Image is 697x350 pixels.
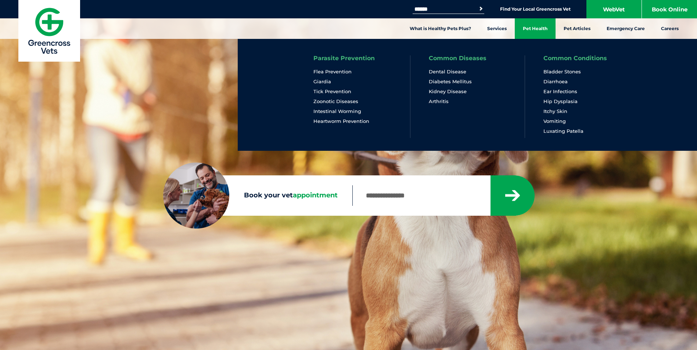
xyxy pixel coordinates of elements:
[293,191,338,199] span: appointment
[313,55,375,61] a: Parasite Prevention
[402,18,479,39] a: What is Healthy Pets Plus?
[429,79,472,85] a: Diabetes Mellitus
[599,18,653,39] a: Emergency Care
[543,69,581,75] a: Bladder Stones
[543,128,583,134] a: Luxating Patella
[543,55,607,61] a: Common Conditions
[313,108,361,114] a: Intestinal Worming
[313,118,369,124] a: Heartworm Prevention
[313,69,352,75] a: Flea Prevention
[313,79,331,85] a: Giardia
[543,108,567,114] a: Itchy Skin
[543,118,566,124] a: Vomiting
[163,190,352,201] label: Book your vet
[429,69,466,75] a: Dental Disease
[313,98,358,105] a: Zoonotic Diseases
[500,6,571,12] a: Find Your Local Greencross Vet
[313,88,351,95] a: Tick Prevention
[653,18,687,39] a: Careers
[543,79,568,85] a: Diarrhoea
[477,5,485,12] button: Search
[543,98,578,105] a: Hip Dysplasia
[429,55,486,61] a: Common Diseases
[543,88,577,95] a: Ear Infections
[429,98,449,105] a: Arthritis
[479,18,515,39] a: Services
[429,88,467,95] a: Kidney Disease
[556,18,599,39] a: Pet Articles
[515,18,556,39] a: Pet Health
